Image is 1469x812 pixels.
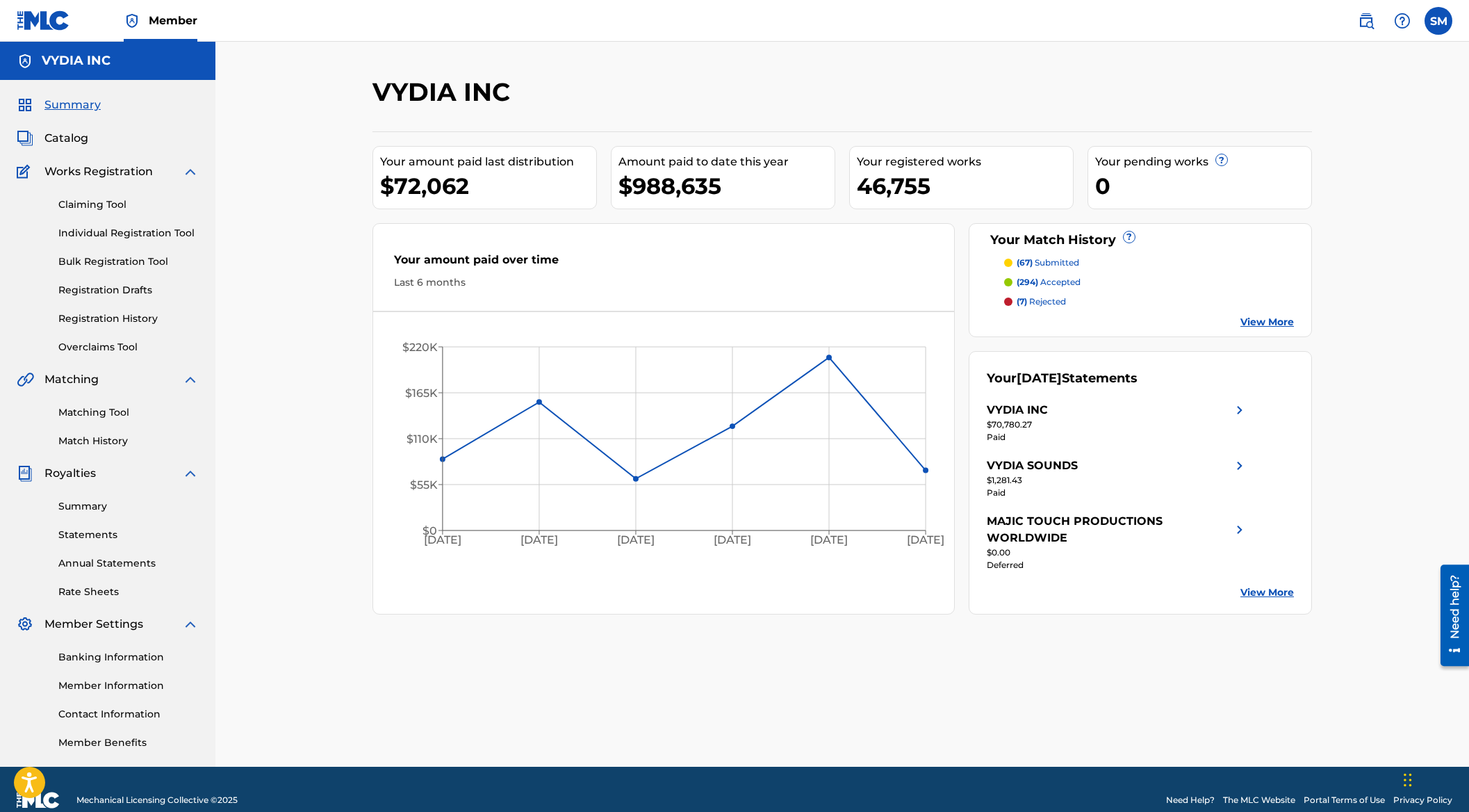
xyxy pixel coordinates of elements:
div: Paid [987,487,1248,499]
p: accepted [1017,276,1081,289]
tspan: [DATE] [617,534,655,547]
a: Statements [58,528,199,542]
tspan: $0 [422,524,437,537]
div: $0.00 [987,546,1248,559]
img: search [1358,13,1374,29]
img: Summary [17,97,33,113]
span: Summary [44,97,101,113]
img: logo [17,792,60,809]
tspan: $110K [407,432,438,446]
tspan: [DATE] [520,534,558,547]
a: Match History [58,434,199,448]
tspan: [DATE] [714,534,751,547]
div: Your pending works [1095,154,1311,170]
tspan: $220K [402,341,438,354]
img: Matching [17,371,34,388]
div: $70,780.27 [987,419,1248,431]
div: 0 [1095,170,1311,202]
a: The MLC Website [1223,794,1295,806]
a: MAJIC TOUCH PRODUCTIONS WORLDWIDEright chevron icon$0.00Deferred [987,513,1248,571]
span: Member Settings [44,616,143,633]
tspan: [DATE] [908,534,945,547]
a: SummarySummary [17,97,101,113]
a: Bulk Registration Tool [58,254,199,269]
a: Banking Information [58,650,199,665]
div: VYDIA INC [987,402,1048,419]
span: Mechanical Licensing Collective © 2025 [76,794,238,806]
a: Public Search [1352,7,1380,35]
img: right chevron icon [1231,402,1248,419]
tspan: $165K [405,387,438,400]
a: VYDIA SOUNDSright chevron icon$1,281.43Paid [987,457,1248,499]
div: Your amount paid last distribution [380,154,596,170]
a: View More [1240,585,1294,600]
a: Registration History [58,311,199,326]
img: expand [182,465,199,482]
p: submitted [1017,257,1079,269]
img: expand [182,163,199,180]
div: $72,062 [380,170,596,202]
a: Need Help? [1166,794,1215,806]
img: right chevron icon [1231,513,1248,546]
a: Contact Information [58,707,199,722]
div: Drag [1404,759,1412,801]
a: Matching Tool [58,405,199,420]
h5: VYDIA INC [42,53,110,69]
a: Rate Sheets [58,585,199,599]
a: (7) rejected [1004,295,1295,308]
tspan: $55K [410,478,438,492]
span: (294) [1017,277,1038,287]
a: Privacy Policy [1393,794,1452,806]
span: ? [1216,154,1227,165]
div: User Menu [1425,7,1452,35]
span: (7) [1017,296,1027,307]
img: expand [182,371,199,388]
a: (294) accepted [1004,276,1295,289]
span: Matching [44,371,99,388]
div: Your registered works [857,154,1073,170]
a: Registration Drafts [58,283,199,298]
iframe: Chat Widget [1400,745,1469,812]
div: Your amount paid over time [394,252,933,275]
img: right chevron icon [1231,457,1248,474]
img: Top Rightsholder [124,13,140,29]
a: Summary [58,499,199,514]
div: VYDIA SOUNDS [987,457,1078,474]
iframe: Resource Center [1430,560,1469,672]
span: [DATE] [1017,371,1062,386]
img: expand [182,616,199,633]
span: Catalog [44,130,88,147]
a: Portal Terms of Use [1304,794,1385,806]
a: VYDIA INCright chevron icon$70,780.27Paid [987,402,1248,444]
a: Member Information [58,679,199,693]
img: Accounts [17,53,33,70]
a: Overclaims Tool [58,340,199,355]
div: $988,635 [618,170,835,202]
img: Member Settings [17,616,33,633]
img: Catalog [17,130,33,147]
div: $1,281.43 [987,474,1248,487]
a: Member Benefits [58,736,199,750]
div: Help [1388,7,1416,35]
span: Royalties [44,465,96,482]
div: Last 6 months [394,275,933,290]
h2: VYDIA INC [372,76,517,108]
div: Paid [987,431,1248,444]
div: Deferred [987,559,1248,571]
a: CatalogCatalog [17,130,88,147]
span: (67) [1017,257,1033,268]
img: Works Registration [17,163,35,180]
img: Royalties [17,465,33,482]
span: Works Registration [44,163,153,180]
tspan: [DATE] [810,534,848,547]
div: Your Match History [987,231,1295,250]
a: Claiming Tool [58,197,199,212]
img: MLC Logo [17,10,70,31]
p: rejected [1017,295,1066,308]
span: ? [1124,232,1135,243]
div: 46,755 [857,170,1073,202]
div: Your Statements [987,369,1138,388]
